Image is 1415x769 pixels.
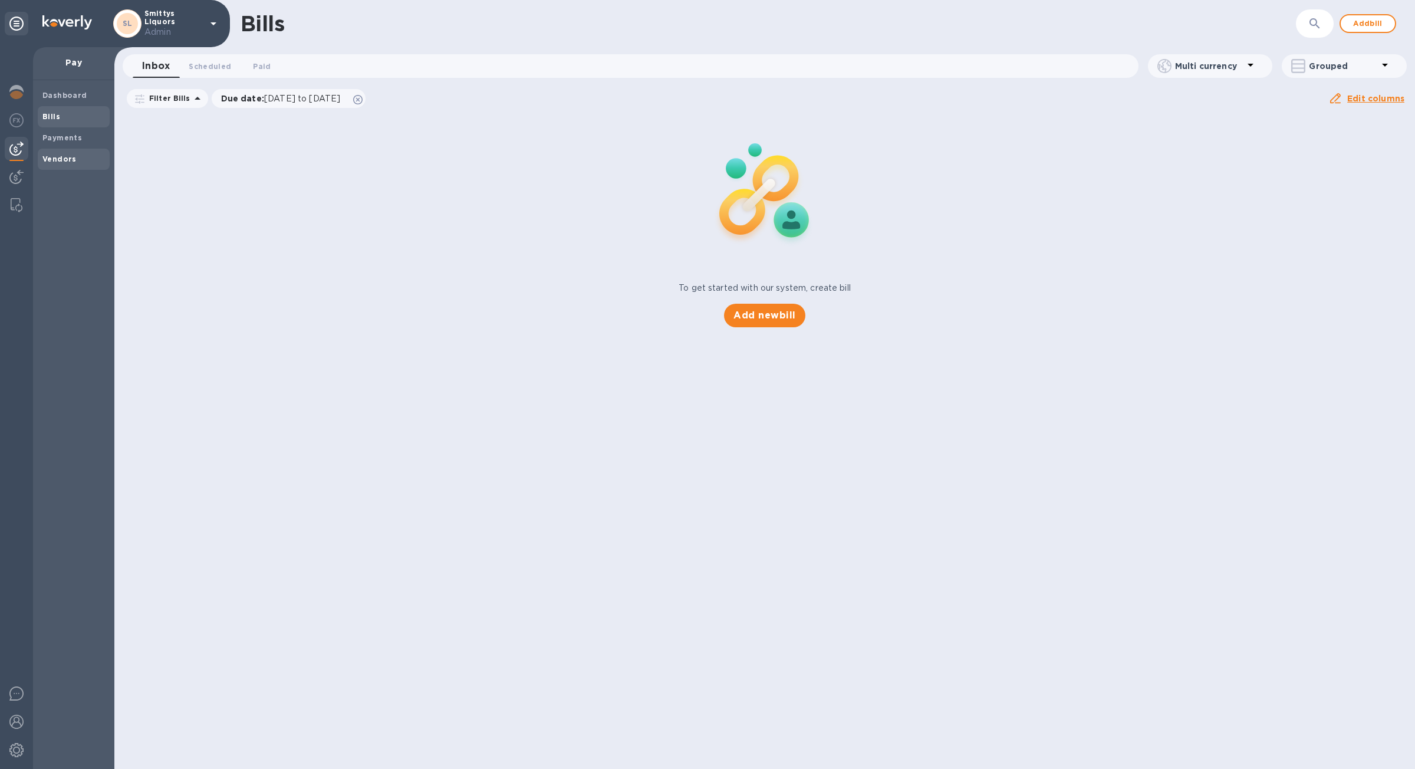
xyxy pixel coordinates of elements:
[9,113,24,127] img: Foreign exchange
[123,19,133,28] b: SL
[679,282,851,294] p: To get started with our system, create bill
[1175,60,1244,72] p: Multi currency
[733,308,795,323] span: Add new bill
[189,60,231,73] span: Scheduled
[1340,14,1396,33] button: Addbill
[253,60,271,73] span: Paid
[1347,94,1404,103] u: Edit columns
[42,155,77,163] b: Vendors
[42,15,92,29] img: Logo
[5,12,28,35] div: Unpin categories
[1309,60,1378,72] p: Grouped
[144,26,203,38] p: Admin
[42,57,105,68] p: Pay
[42,112,60,121] b: Bills
[264,94,340,103] span: [DATE] to [DATE]
[144,9,203,38] p: Smittys LIquors
[142,58,170,74] span: Inbox
[724,304,805,327] button: Add newbill
[42,91,87,100] b: Dashboard
[144,93,190,103] p: Filter Bills
[1350,17,1386,31] span: Add bill
[212,89,366,108] div: Due date:[DATE] to [DATE]
[241,11,284,36] h1: Bills
[42,133,82,142] b: Payments
[221,93,347,104] p: Due date :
